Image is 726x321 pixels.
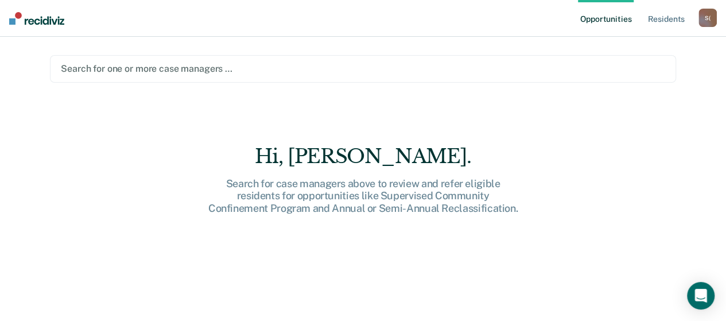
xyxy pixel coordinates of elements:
[687,282,715,310] div: Open Intercom Messenger
[180,177,547,215] div: Search for case managers above to review and refer eligible residents for opportunities like Supe...
[9,12,64,25] img: Recidiviz
[698,9,717,27] div: S (
[180,145,547,168] div: Hi, [PERSON_NAME].
[698,9,717,27] button: S(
